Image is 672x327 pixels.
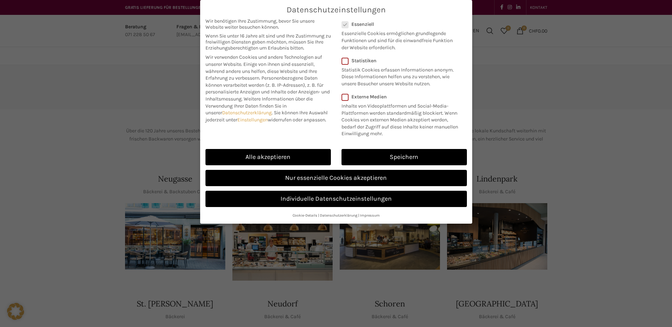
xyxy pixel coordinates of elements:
[341,94,462,100] label: Externe Medien
[222,110,272,116] a: Datenschutzerklärung
[320,213,357,218] a: Datenschutzerklärung
[341,64,458,87] p: Statistik Cookies erfassen Informationen anonym. Diese Informationen helfen uns zu verstehen, wie...
[205,110,328,123] span: Sie können Ihre Auswahl jederzeit unter widerrufen oder anpassen.
[205,170,467,186] a: Nur essenzielle Cookies akzeptieren
[341,27,458,51] p: Essenzielle Cookies ermöglichen grundlegende Funktionen und sind für die einwandfreie Funktion de...
[205,75,330,102] span: Personenbezogene Daten können verarbeitet werden (z. B. IP-Adressen), z. B. für personalisierte A...
[205,33,331,51] span: Wenn Sie unter 16 Jahre alt sind und Ihre Zustimmung zu freiwilligen Diensten geben möchten, müss...
[287,5,386,15] span: Datenschutzeinstellungen
[341,100,462,137] p: Inhalte von Videoplattformen und Social-Media-Plattformen werden standardmäßig blockiert. Wenn Co...
[205,54,322,81] span: Wir verwenden Cookies und andere Technologien auf unserer Website. Einige von ihnen sind essenzie...
[205,96,313,116] span: Weitere Informationen über die Verwendung Ihrer Daten finden Sie in unserer .
[341,21,458,27] label: Essenziell
[360,213,380,218] a: Impressum
[293,213,317,218] a: Cookie-Details
[341,149,467,165] a: Speichern
[205,191,467,207] a: Individuelle Datenschutzeinstellungen
[341,58,458,64] label: Statistiken
[205,149,331,165] a: Alle akzeptieren
[237,117,268,123] a: Einstellungen
[205,18,331,30] span: Wir benötigen Ihre Zustimmung, bevor Sie unsere Website weiter besuchen können.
